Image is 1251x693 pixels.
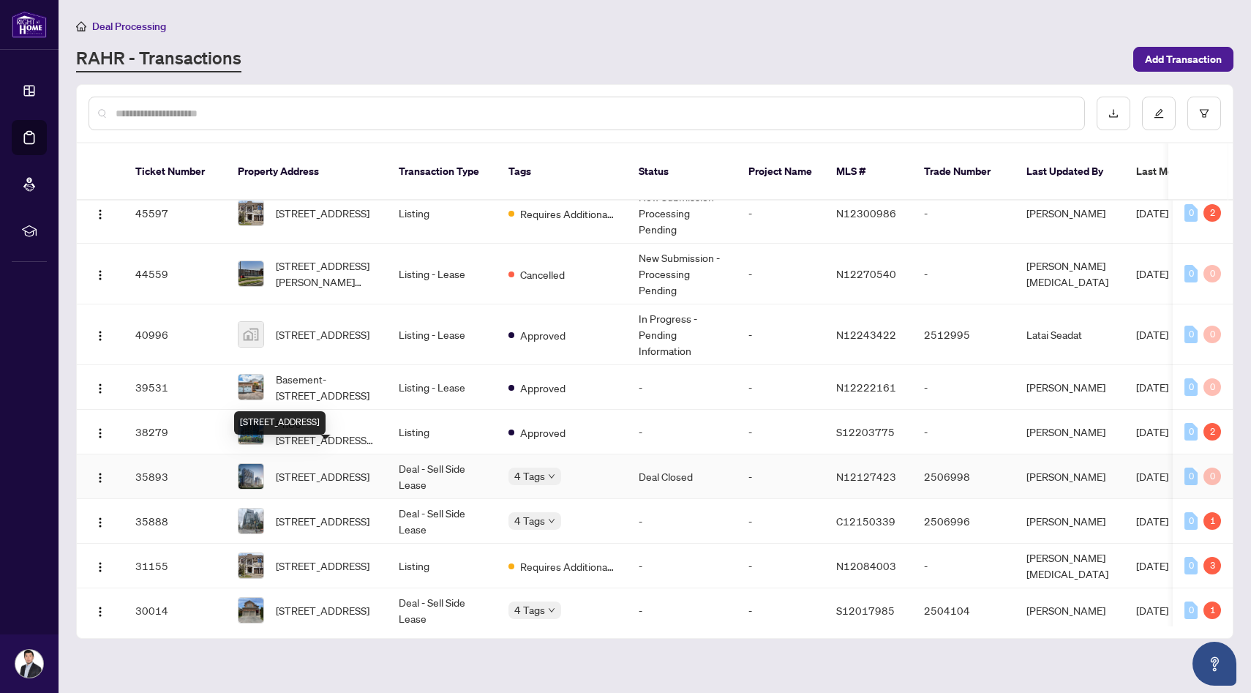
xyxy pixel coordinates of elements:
button: Logo [89,420,112,443]
span: N12222161 [836,381,896,394]
img: thumbnail-img [238,553,263,578]
span: N12084003 [836,559,896,572]
span: [DATE] [1136,559,1168,572]
span: down [548,607,555,614]
th: Property Address [226,143,387,201]
a: RAHR - Transactions [76,46,241,72]
td: - [737,454,824,499]
div: 0 [1184,204,1198,222]
button: Add Transaction [1133,47,1233,72]
div: 0 [1203,326,1221,343]
td: Listing [387,183,497,244]
td: 2506996 [912,499,1015,544]
div: 0 [1184,423,1198,441]
span: Cancelled [520,266,565,282]
td: - [627,544,737,588]
td: Listing - Lease [387,244,497,304]
div: 1 [1203,512,1221,530]
span: [DATE] [1136,267,1168,280]
td: Deal - Sell Side Lease [387,588,497,633]
th: Project Name [737,143,824,201]
img: thumbnail-img [238,261,263,286]
img: Logo [94,472,106,484]
div: 1 [1203,602,1221,619]
img: Logo [94,209,106,220]
div: 2 [1203,204,1221,222]
div: [STREET_ADDRESS] [234,411,326,435]
td: [PERSON_NAME] [1015,588,1124,633]
img: Logo [94,561,106,573]
th: MLS # [824,143,912,201]
td: - [737,588,824,633]
img: logo [12,11,47,38]
span: edit [1154,108,1164,119]
span: [STREET_ADDRESS] [276,326,369,342]
span: [STREET_ADDRESS] [276,558,369,574]
img: Logo [94,269,106,281]
span: S12017985 [836,604,895,617]
td: New Submission - Processing Pending [627,244,737,304]
span: N12243422 [836,328,896,341]
td: - [737,544,824,588]
img: thumbnail-img [238,464,263,489]
span: [STREET_ADDRESS] [276,205,369,221]
button: Open asap [1192,642,1236,686]
td: 38279 [124,410,226,454]
span: N12127423 [836,470,896,483]
td: 40996 [124,304,226,365]
img: thumbnail-img [238,509,263,533]
img: Logo [94,517,106,528]
td: [PERSON_NAME] [1015,499,1124,544]
td: 35888 [124,499,226,544]
td: - [912,365,1015,410]
img: thumbnail-img [238,201,263,225]
span: [DATE] [1136,425,1168,438]
div: 0 [1184,468,1198,485]
span: Requires Additional Docs [520,558,615,574]
td: - [912,410,1015,454]
img: Logo [94,330,106,342]
td: - [737,499,824,544]
span: [STREET_ADDRESS] [276,513,369,529]
td: - [912,544,1015,588]
td: - [627,588,737,633]
button: edit [1142,97,1176,130]
td: [PERSON_NAME][MEDICAL_DATA] [1015,544,1124,588]
td: - [627,410,737,454]
div: 0 [1203,378,1221,396]
span: 4 Tags [514,512,545,529]
td: Deal Closed [627,454,737,499]
button: Logo [89,323,112,346]
button: Logo [89,554,112,577]
td: 31155 [124,544,226,588]
span: filter [1199,108,1209,119]
td: - [912,244,1015,304]
td: Listing - Lease [387,365,497,410]
td: [PERSON_NAME] [1015,365,1124,410]
td: [PERSON_NAME] [1015,454,1124,499]
th: Trade Number [912,143,1015,201]
span: Deal Processing [92,20,166,33]
td: - [627,365,737,410]
button: filter [1187,97,1221,130]
td: 45597 [124,183,226,244]
td: In Progress - Pending Information [627,304,737,365]
span: Approved [520,327,566,343]
span: [STREET_ADDRESS] [276,468,369,484]
span: 4 Tags [514,468,545,484]
td: Deal - Sell Side Lease [387,454,497,499]
td: Listing - Lease [387,304,497,365]
span: [DATE] [1136,328,1168,341]
span: [DATE] [1136,381,1168,394]
span: 4 Tags [514,602,545,618]
span: Add Transaction [1145,48,1222,71]
span: home [76,21,86,31]
button: Logo [89,262,112,285]
div: 3 [1203,557,1221,574]
td: [PERSON_NAME] [1015,410,1124,454]
td: - [737,304,824,365]
td: Latai Seadat [1015,304,1124,365]
span: [DATE] [1136,514,1168,528]
div: 0 [1203,265,1221,282]
span: [DATE] [1136,604,1168,617]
